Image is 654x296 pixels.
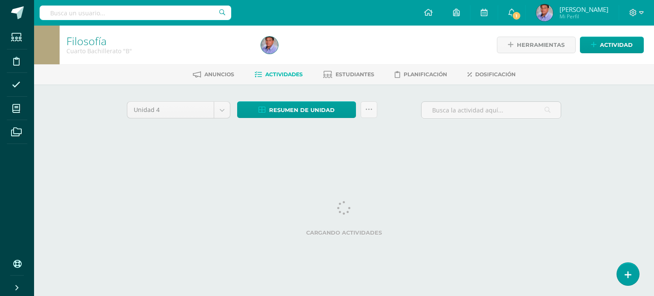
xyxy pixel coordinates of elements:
[395,68,447,81] a: Planificación
[559,5,608,14] span: [PERSON_NAME]
[269,102,335,118] span: Resumen de unidad
[559,13,608,20] span: Mi Perfil
[600,37,633,53] span: Actividad
[66,34,106,48] a: Filosofía
[422,102,561,118] input: Busca la actividad aquí...
[127,102,230,118] a: Unidad 4
[536,4,553,21] img: 92459bc38e4c31e424b558ad48554e40.png
[127,230,561,236] label: Cargando actividades
[497,37,576,53] a: Herramientas
[404,71,447,78] span: Planificación
[237,101,356,118] a: Resumen de unidad
[323,68,374,81] a: Estudiantes
[336,71,374,78] span: Estudiantes
[512,11,521,20] span: 1
[475,71,516,78] span: Dosificación
[134,102,207,118] span: Unidad 4
[517,37,565,53] span: Herramientas
[40,6,231,20] input: Busca un usuario...
[204,71,234,78] span: Anuncios
[580,37,644,53] a: Actividad
[66,47,251,55] div: Cuarto Bachillerato 'B'
[193,68,234,81] a: Anuncios
[468,68,516,81] a: Dosificación
[255,68,303,81] a: Actividades
[261,37,278,54] img: 92459bc38e4c31e424b558ad48554e40.png
[66,35,251,47] h1: Filosofía
[265,71,303,78] span: Actividades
